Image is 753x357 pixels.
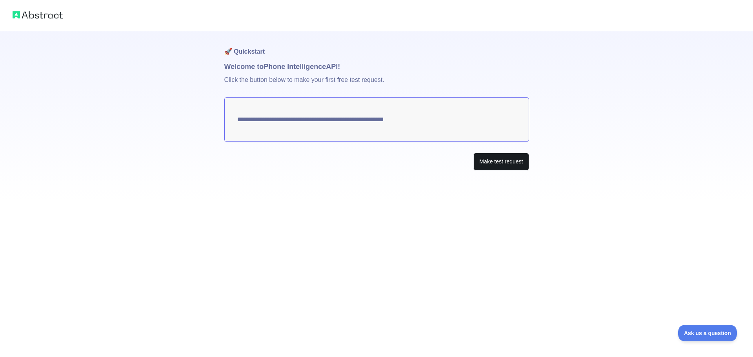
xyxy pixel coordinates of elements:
h1: Welcome to Phone Intelligence API! [224,61,529,72]
button: Make test request [473,153,529,170]
iframe: Toggle Customer Support [678,325,737,341]
img: Abstract logo [13,9,63,20]
h1: 🚀 Quickstart [224,31,529,61]
p: Click the button below to make your first free test request. [224,72,529,97]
